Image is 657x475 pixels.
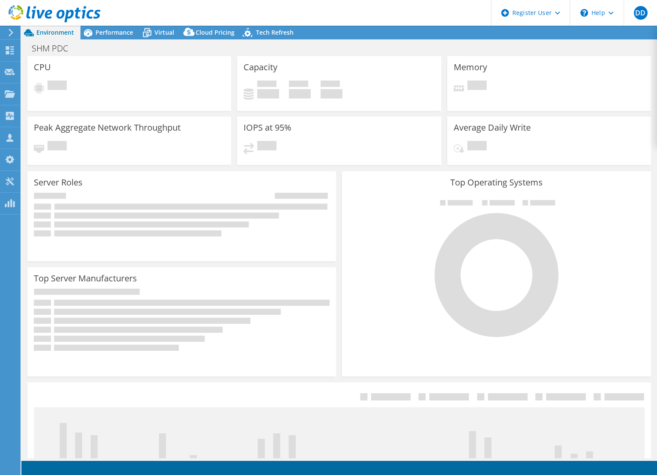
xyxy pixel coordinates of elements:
span: Free [289,81,308,89]
span: Pending [257,141,276,152]
h3: Memory [454,63,487,72]
span: Performance [95,28,133,36]
h3: IOPS at 95% [244,123,291,132]
span: Pending [467,141,487,152]
span: Pending [467,81,487,92]
h4: 0 GiB [289,89,311,99]
h4: 0 GiB [321,89,342,99]
h3: Top Server Manufacturers [34,274,137,283]
h3: Average Daily Write [454,123,531,132]
span: Pending [48,81,67,92]
span: Used [257,81,276,89]
svg: \n [580,9,588,17]
h1: SHM PDC [28,44,81,53]
h3: Server Roles [34,178,83,187]
h4: 0 GiB [257,89,279,99]
span: Cloud Pricing [196,28,235,36]
h3: CPU [34,63,51,72]
span: DD [634,6,648,20]
h3: Capacity [244,63,277,72]
span: Pending [48,141,67,152]
span: Total [321,81,340,89]
h3: Top Operating Systems [348,178,644,187]
h3: Peak Aggregate Network Throughput [34,123,181,132]
span: Virtual [155,28,174,36]
span: Environment [36,28,74,36]
span: Tech Refresh [256,28,294,36]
